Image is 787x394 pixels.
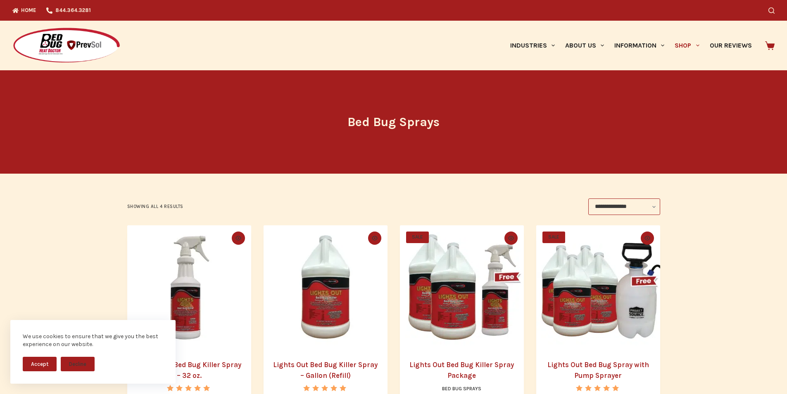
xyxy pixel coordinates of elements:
[409,361,514,380] a: Lights Out Bed Bug Killer Spray Package
[167,385,211,391] div: Rated 5.00 out of 5
[127,203,184,210] p: Showing all 4 results
[536,225,660,349] a: Lights Out Bed Bug Spray with Pump Sprayer
[368,232,381,245] button: Quick view toggle
[137,361,241,380] a: Lights Out Bed Bug Killer Spray – 32 oz.
[303,385,347,391] div: Rated 5.00 out of 5
[704,21,757,70] a: Our Reviews
[23,332,163,349] div: We use cookies to ensure that we give you the best experience on our website.
[239,113,549,131] h1: Bed Bug Sprays
[127,225,251,349] picture: lights-out-qt-sprayer
[505,21,560,70] a: Industries
[641,232,654,245] button: Quick view toggle
[542,232,565,243] span: SALE
[560,21,609,70] a: About Us
[12,27,121,64] img: Prevsol/Bed Bug Heat Doctor
[61,357,95,371] button: Decline
[232,232,245,245] button: Quick view toggle
[127,225,251,349] img: Lights Out Bed Bug Killer Spray - 32 oz.
[264,225,388,349] img: Lights Out Bed Bug Killer Spray - Gallon (Refill)
[547,361,649,380] a: Lights Out Bed Bug Spray with Pump Sprayer
[609,21,670,70] a: Information
[442,386,481,392] a: Bed Bug Sprays
[23,357,57,371] button: Accept
[576,385,620,391] div: Rated 5.00 out of 5
[752,359,787,394] iframe: LiveChat chat widget
[406,232,429,243] span: SALE
[273,361,378,380] a: Lights Out Bed Bug Killer Spray – Gallon (Refill)
[400,225,524,349] a: Lights Out Bed Bug Killer Spray Package
[504,232,518,245] button: Quick view toggle
[588,198,660,215] select: Shop order
[400,225,524,349] img: Lights Out Bed Bug Spray Package with two gallons and one 32 oz
[400,225,524,349] picture: LightsOutPackage
[505,21,757,70] nav: Primary
[670,21,704,70] a: Shop
[768,7,775,14] button: Search
[264,225,388,349] picture: lights-out-gallon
